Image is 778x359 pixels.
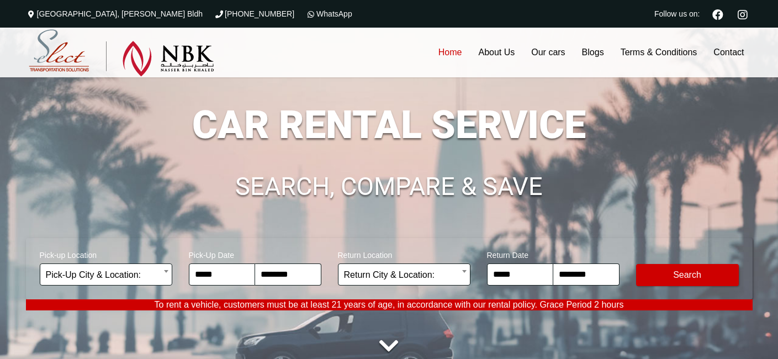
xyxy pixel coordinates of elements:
[46,264,166,286] span: Pick-Up City & Location:
[189,244,321,263] span: Pick-Up Date
[430,28,470,77] a: Home
[29,29,214,77] img: Select Rent a Car
[574,28,612,77] a: Blogs
[40,244,172,263] span: Pick-up Location
[487,244,620,263] span: Return Date
[26,105,753,144] h1: CAR RENTAL SERVICE
[305,9,352,18] a: WhatsApp
[470,28,523,77] a: About Us
[338,263,470,286] span: Return City & Location:
[705,28,752,77] a: Contact
[612,28,706,77] a: Terms & Conditions
[338,244,470,263] span: Return Location
[26,299,753,310] p: To rent a vehicle, customers must be at least 21 years of age, in accordance with our rental poli...
[708,8,728,20] a: Facebook
[214,9,294,18] a: [PHONE_NUMBER]
[40,263,172,286] span: Pick-Up City & Location:
[26,174,753,199] h1: SEARCH, COMPARE & SAVE
[344,264,464,286] span: Return City & Location:
[523,28,573,77] a: Our cars
[733,8,753,20] a: Instagram
[636,264,739,286] button: Modify Search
